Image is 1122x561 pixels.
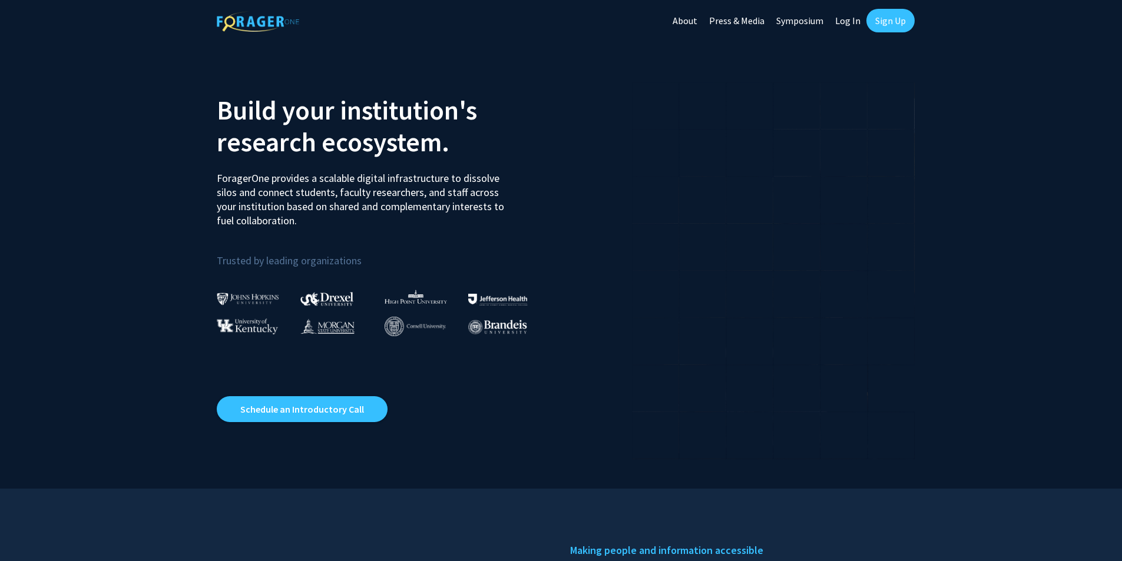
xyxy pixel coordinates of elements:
[468,320,527,334] img: Brandeis University
[468,294,527,305] img: Thomas Jefferson University
[300,318,355,334] img: Morgan State University
[217,237,552,270] p: Trusted by leading organizations
[866,9,915,32] a: Sign Up
[385,290,447,304] img: High Point University
[217,11,299,32] img: ForagerOne Logo
[217,162,512,228] p: ForagerOne provides a scalable digital infrastructure to dissolve silos and connect students, fac...
[300,292,353,306] img: Drexel University
[217,94,552,158] h2: Build your institution's research ecosystem.
[217,293,279,305] img: Johns Hopkins University
[217,396,388,422] a: Opens in a new tab
[217,318,278,334] img: University of Kentucky
[570,542,906,559] h5: Making people and information accessible
[385,317,446,336] img: Cornell University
